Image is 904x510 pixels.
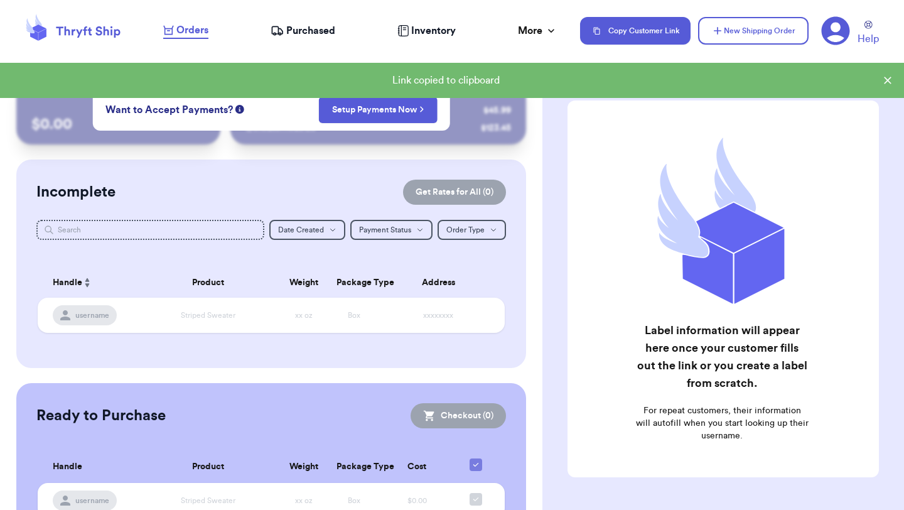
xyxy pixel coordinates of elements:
a: Help [858,21,879,46]
a: Inventory [397,23,456,38]
button: Copy Customer Link [580,17,691,45]
div: $ 45.99 [483,104,511,117]
h2: Ready to Purchase [36,406,166,426]
span: Want to Accept Payments? [105,102,233,117]
span: xxxxxxxx [423,312,453,319]
span: $0.00 [407,497,427,504]
span: Orders [176,23,208,38]
span: Handle [53,276,82,290]
span: Order Type [446,226,485,234]
span: Date Created [278,226,324,234]
h2: Incomplete [36,182,116,202]
th: Package Type [329,451,379,483]
th: Address [379,268,505,298]
a: Orders [163,23,208,39]
button: Get Rates for All (0) [403,180,506,205]
th: Package Type [329,268,379,298]
a: Setup Payments Now [332,104,424,116]
span: Handle [53,460,82,474]
div: More [518,23,557,38]
span: xx oz [295,497,313,504]
button: New Shipping Order [698,17,809,45]
span: Striped Sweater [181,497,235,504]
span: xx oz [295,312,313,319]
button: Setup Payments Now [319,97,438,123]
p: For repeat customers, their information will autofill when you start looking up their username. [635,404,809,442]
button: Payment Status [350,220,433,240]
th: Product [138,268,279,298]
button: Sort ascending [82,275,92,290]
span: Help [858,31,879,46]
span: Box [348,497,360,504]
span: Striped Sweater [181,312,235,319]
th: Weight [279,268,329,298]
span: username [75,496,109,506]
span: Inventory [411,23,456,38]
div: $ 123.45 [481,122,511,134]
a: Purchased [271,23,335,38]
th: Weight [279,451,329,483]
p: $ 0.00 [31,114,205,134]
span: username [75,310,109,320]
span: Purchased [286,23,335,38]
div: Link copied to clipboard [10,73,881,88]
button: Order Type [438,220,506,240]
button: Date Created [269,220,345,240]
span: Box [348,312,360,319]
th: Cost [379,451,455,483]
th: Product [138,451,279,483]
span: Payment Status [359,226,411,234]
button: Checkout (0) [411,403,506,428]
h2: Label information will appear here once your customer fills out the link or you create a label fr... [635,322,809,392]
input: Search [36,220,264,240]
